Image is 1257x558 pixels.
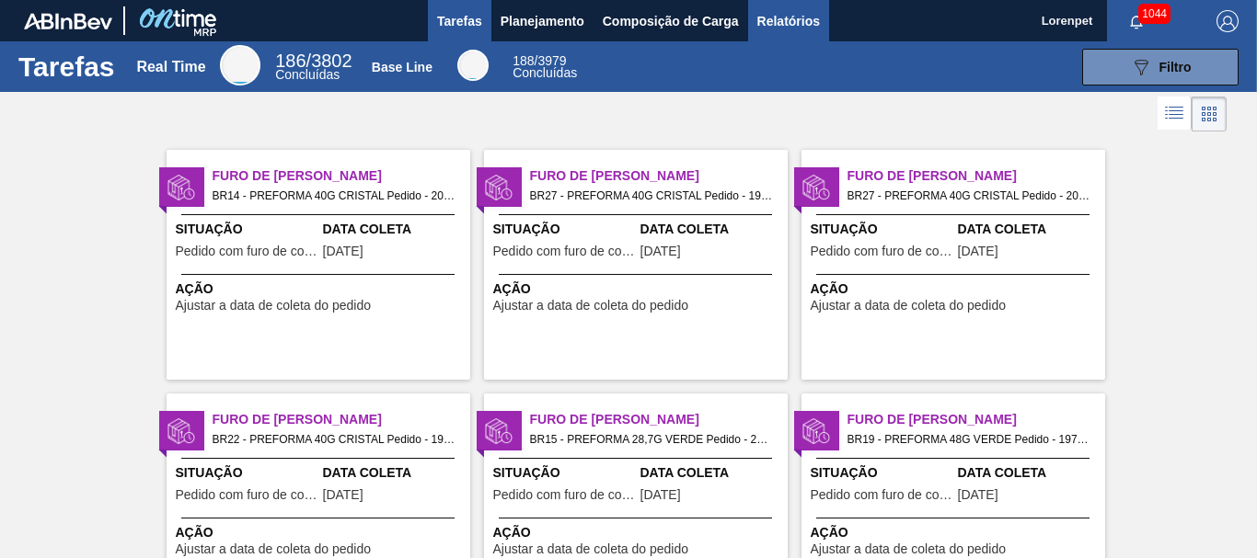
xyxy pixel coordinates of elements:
span: Furo de Coleta [530,166,788,186]
span: Pedido com furo de coleta [811,488,953,502]
span: 188 [513,53,534,68]
div: Real Time [220,45,260,85]
span: Data Coleta [323,220,466,239]
span: Ação [493,279,783,299]
span: 11/08/2025 [958,245,998,258]
span: Pedido com furo de coleta [176,488,318,502]
span: Tarefas [437,10,482,32]
span: Ação [493,523,783,542]
span: Concluídas [275,67,340,82]
span: Situação [811,220,953,239]
span: Data Coleta [958,220,1101,239]
span: Furo de Coleta [213,166,470,186]
span: Ajustar a data de coleta do pedido [493,542,689,556]
span: Pedido com furo de coleta [493,245,636,258]
span: Concluídas [513,65,577,80]
span: Data Coleta [323,463,466,483]
span: Planejamento [501,10,584,32]
span: Furo de Coleta [848,166,1105,186]
span: BR14 - PREFORMA 40G CRISTAL Pedido - 2001667 [213,186,456,206]
span: 11/08/2025 [640,488,681,502]
span: Ajustar a data de coleta do pedido [493,299,689,313]
span: Situação [176,220,318,239]
span: Ação [176,279,466,299]
div: Visão em Cards [1192,97,1227,131]
span: Ação [811,523,1101,542]
span: Ação [176,523,466,542]
img: Logout [1217,10,1239,32]
span: / 3979 [513,53,566,68]
span: Pedido com furo de coleta [811,245,953,258]
span: BR19 - PREFORMA 48G VERDE Pedido - 1979583 [848,429,1090,450]
div: Real Time [275,53,352,81]
span: Situação [176,463,318,483]
img: status [802,174,830,201]
h1: Tarefas [18,56,115,77]
span: 11/08/2025 [958,488,998,502]
span: Ajustar a data de coleta do pedido [811,299,1007,313]
img: status [485,174,513,201]
div: Base Line [457,50,489,81]
span: Pedido com furo de coleta [176,245,318,258]
span: Data Coleta [958,463,1101,483]
img: status [167,174,195,201]
span: 23/07/2025 [640,245,681,258]
span: 08/08/2025 [323,488,363,502]
div: Real Time [136,59,205,75]
span: Ajustar a data de coleta do pedido [176,542,372,556]
span: 186 [275,51,306,71]
img: TNhmsLtSVTkK8tSr43FrP2fwEKptu5GPRR3wAAAABJRU5ErkJggg== [24,13,112,29]
span: / 3802 [275,51,352,71]
span: Situação [493,220,636,239]
span: BR27 - PREFORMA 40G CRISTAL Pedido - 1979586 [530,186,773,206]
span: Ação [811,279,1101,299]
span: Data Coleta [640,220,783,239]
span: Pedido com furo de coleta [493,488,636,502]
div: Base Line [513,55,577,79]
button: Filtro [1082,49,1239,85]
span: Filtro [1159,60,1192,74]
span: 1044 [1138,4,1171,24]
span: BR15 - PREFORMA 28,7G VERDE Pedido - 2004541 [530,429,773,450]
img: status [167,417,195,445]
button: Notificações [1107,8,1166,34]
span: Ajustar a data de coleta do pedido [176,299,372,313]
span: Furo de Coleta [848,410,1105,429]
span: BR27 - PREFORMA 40G CRISTAL Pedido - 2000500 [848,186,1090,206]
span: Furo de Coleta [530,410,788,429]
div: Base Line [372,60,432,74]
span: Furo de Coleta [213,410,470,429]
span: Composição de Carga [603,10,739,32]
span: 11/08/2025 [323,245,363,258]
span: Data Coleta [640,463,783,483]
span: Situação [493,463,636,483]
img: status [802,417,830,445]
span: Situação [811,463,953,483]
div: Visão em Lista [1158,97,1192,131]
span: BR22 - PREFORMA 40G CRISTAL Pedido - 1963696 [213,429,456,450]
img: status [485,417,513,445]
span: Relatórios [757,10,820,32]
span: Ajustar a data de coleta do pedido [811,542,1007,556]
